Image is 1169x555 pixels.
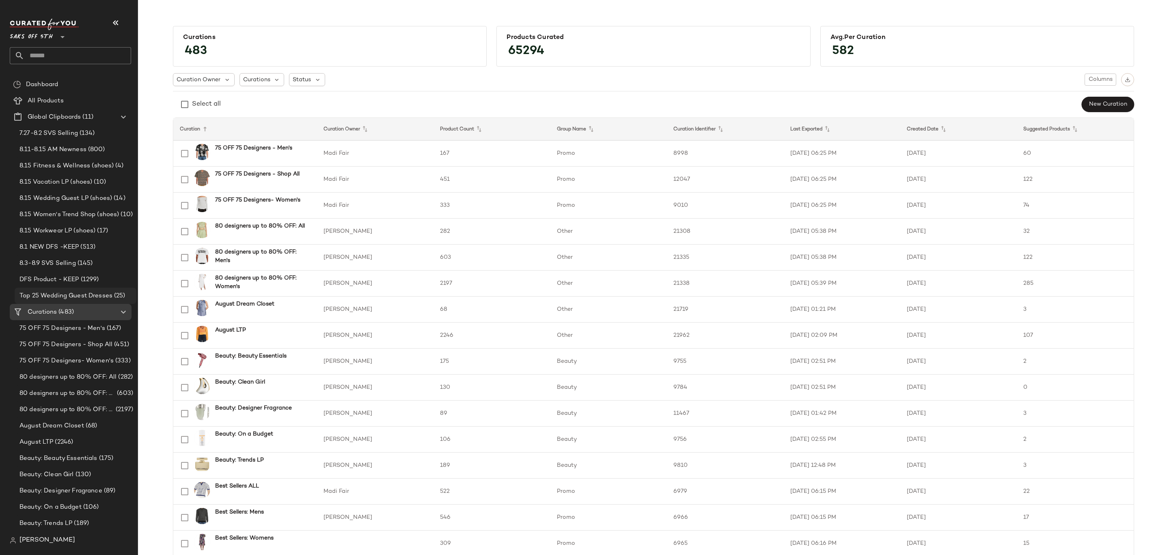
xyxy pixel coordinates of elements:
[317,453,434,479] td: [PERSON_NAME]
[19,129,78,138] span: 7.27-8.2 SVS Selling
[900,505,1017,531] td: [DATE]
[434,427,550,453] td: 106
[28,113,81,122] span: Global Clipboards
[900,167,1017,193] td: [DATE]
[1017,141,1134,167] td: 60
[784,375,900,401] td: [DATE] 02:51 PM
[434,193,550,219] td: 333
[550,271,667,297] td: Other
[784,297,900,323] td: [DATE] 01:21 PM
[784,219,900,245] td: [DATE] 05:38 PM
[215,482,259,490] b: Best Sellers ALL
[1017,349,1134,375] td: 2
[434,323,550,349] td: 2246
[19,405,114,414] span: 80 designers up to 80% OFF: Women's
[177,37,215,66] span: 483
[900,479,1017,505] td: [DATE]
[667,193,783,219] td: 9010
[317,349,434,375] td: [PERSON_NAME]
[784,118,900,141] th: Last Exported
[79,243,95,252] span: (513)
[667,297,783,323] td: 21719
[900,141,1017,167] td: [DATE]
[784,245,900,271] td: [DATE] 05:38 PM
[194,456,210,472] img: 0400022681536
[900,193,1017,219] td: [DATE]
[317,375,434,401] td: [PERSON_NAME]
[550,118,667,141] th: Group Name
[317,505,434,531] td: [PERSON_NAME]
[784,427,900,453] td: [DATE] 02:55 PM
[112,340,129,349] span: (451)
[1017,245,1134,271] td: 122
[667,349,783,375] td: 9755
[194,170,210,186] img: 0400022405273_MULTICOLOR
[173,118,317,141] th: Curation
[10,28,53,42] span: Saks OFF 5TH
[784,141,900,167] td: [DATE] 06:25 PM
[19,178,92,187] span: 8.15 Vacation LP (shoes)
[293,76,311,84] span: Status
[19,340,112,349] span: 75 OFF 75 Designers - Shop All
[215,144,292,152] b: 75 OFF 75 Designers - Men's
[13,80,21,89] img: svg%3e
[19,356,114,366] span: 75 OFF 75 Designers- Women's
[667,323,783,349] td: 21962
[215,300,274,308] b: August Dream Closet
[784,479,900,505] td: [DATE] 06:15 PM
[194,352,210,368] img: 0400020035453
[19,324,105,333] span: 75 OFF 75 Designers - Men's
[192,100,221,109] div: Select all
[19,194,112,203] span: 8.15 Wedding Guest LP (shoes)
[550,479,667,505] td: Promo
[194,404,210,420] img: 0400022224436
[434,141,550,167] td: 167
[105,324,121,333] span: (167)
[116,373,133,382] span: (282)
[550,401,667,427] td: Beauty
[194,326,210,342] img: 0400017415376
[667,118,783,141] th: Curation Identifier
[19,373,116,382] span: 80 designers up to 80% OFF: All
[183,34,477,41] div: Curations
[900,219,1017,245] td: [DATE]
[215,378,265,386] b: Beauty: Clean Girl
[434,453,550,479] td: 189
[667,167,783,193] td: 12047
[317,245,434,271] td: [PERSON_NAME]
[900,118,1017,141] th: Created Date
[1017,453,1134,479] td: 3
[1017,271,1134,297] td: 285
[1017,375,1134,401] td: 0
[550,323,667,349] td: Other
[784,271,900,297] td: [DATE] 05:39 PM
[1017,505,1134,531] td: 17
[1017,219,1134,245] td: 32
[115,389,133,398] span: (603)
[784,349,900,375] td: [DATE] 02:51 PM
[194,196,210,212] img: 0400021656055
[317,141,434,167] td: Madi Fair
[112,291,125,301] span: (25)
[194,482,210,498] img: 0400022779578_IVORYNAVY
[550,375,667,401] td: Beauty
[1017,401,1134,427] td: 3
[76,259,93,268] span: (145)
[72,519,89,528] span: (189)
[95,226,108,236] span: (17)
[900,401,1017,427] td: [DATE]
[1085,74,1116,86] button: Columns
[1125,77,1130,82] img: svg%3e
[215,534,274,542] b: Best Sellers: Womens
[194,534,210,550] img: 0400022686202_NAVYMULTI
[78,129,95,138] span: (134)
[434,219,550,245] td: 282
[194,508,210,524] img: 0400021981514_BLACKSTORM
[86,145,105,154] span: (800)
[10,19,79,30] img: cfy_white_logo.C9jOOHJF.svg
[215,248,307,265] b: 80 designers up to 80% OFF: Men's
[550,297,667,323] td: Other
[215,326,246,334] b: August LTP
[434,479,550,505] td: 522
[434,505,550,531] td: 546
